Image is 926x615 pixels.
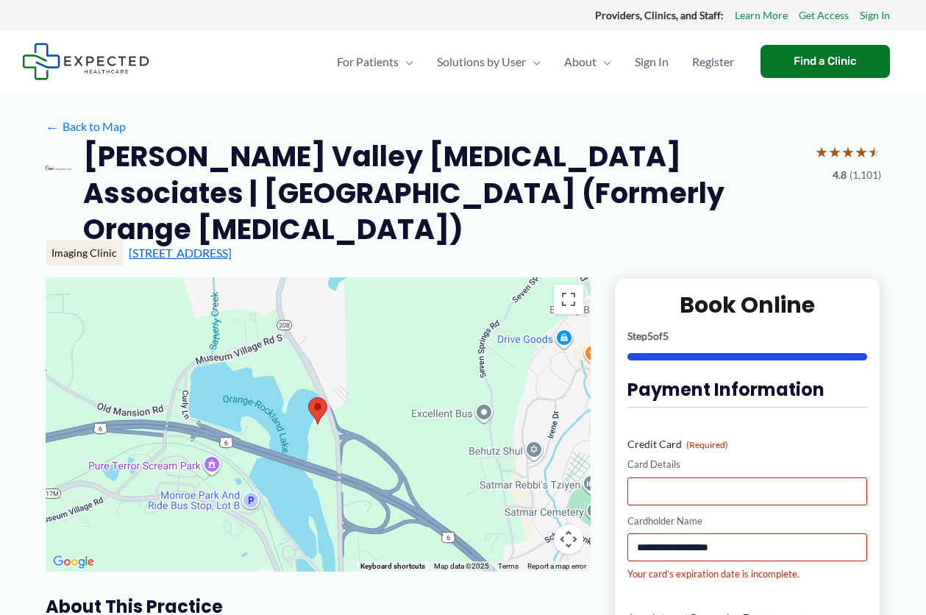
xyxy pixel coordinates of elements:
img: Google [49,552,98,572]
span: 5 [663,330,669,342]
span: About [564,36,596,88]
span: (Required) [686,439,728,450]
span: ★ [815,138,828,166]
span: Menu Toggle [596,36,611,88]
h2: Book Online [627,291,868,319]
label: Cardholder Name [627,514,868,528]
a: ←Back to Map [46,115,126,138]
a: Sign In [860,6,890,25]
span: Map data ©2025 [434,562,489,570]
span: Sign In [635,36,669,88]
a: Solutions by UserMenu Toggle [425,36,552,88]
span: 5 [647,330,653,342]
span: ← [46,120,60,134]
div: Imaging Clinic [46,241,123,266]
div: Your card’s expiration date is incomplete. [627,567,868,581]
span: For Patients [337,36,399,88]
span: 4.8 [833,166,847,185]
p: Step of [627,331,868,341]
h2: [PERSON_NAME] Valley [MEDICAL_DATA] Associates | [GEOGRAPHIC_DATA] (Formerly Orange [MEDICAL_DATA]) [83,138,803,247]
a: Register [680,36,746,88]
a: [STREET_ADDRESS] [129,246,232,260]
h3: Payment Information [627,378,868,401]
a: Terms (opens in new tab) [498,562,519,570]
a: For PatientsMenu Toggle [325,36,425,88]
button: Map camera controls [554,525,583,554]
label: Card Details [627,458,868,472]
a: Get Access [799,6,849,25]
a: Find a Clinic [761,45,890,78]
button: Keyboard shortcuts [360,561,425,572]
span: ★ [841,138,855,166]
iframe: Secure card payment input frame [637,485,858,497]
span: (1,101) [850,166,881,185]
span: Solutions by User [437,36,526,88]
nav: Primary Site Navigation [325,36,746,88]
label: Credit Card [627,437,868,452]
span: ★ [828,138,841,166]
button: Toggle fullscreen view [554,285,583,314]
span: ★ [855,138,868,166]
span: Menu Toggle [526,36,541,88]
img: Expected Healthcare Logo - side, dark font, small [22,43,149,80]
strong: Providers, Clinics, and Staff: [595,9,724,21]
a: Sign In [623,36,680,88]
span: Menu Toggle [399,36,413,88]
a: Report a map error [527,562,586,570]
span: Register [692,36,734,88]
a: Learn More [735,6,788,25]
span: ★ [868,138,881,166]
a: Open this area in Google Maps (opens a new window) [49,552,98,572]
a: AboutMenu Toggle [552,36,623,88]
